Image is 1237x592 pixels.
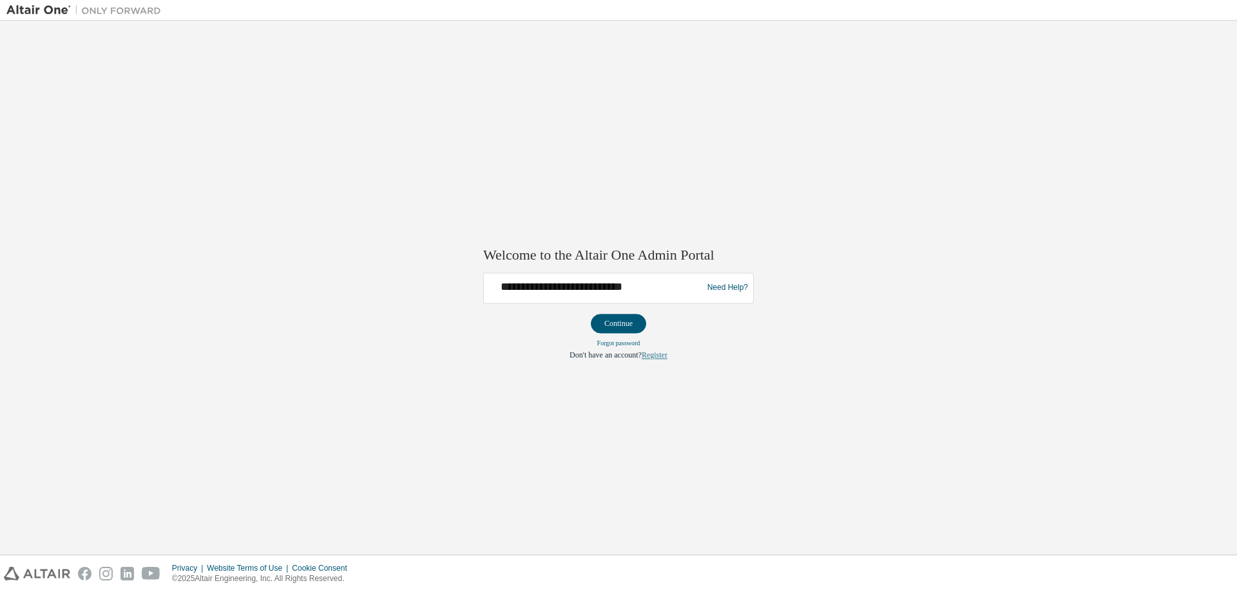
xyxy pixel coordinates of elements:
button: Continue [591,314,646,333]
div: Website Terms of Use [207,563,292,573]
h2: Welcome to the Altair One Admin Portal [483,247,754,265]
p: © 2025 Altair Engineering, Inc. All Rights Reserved. [172,573,355,584]
img: instagram.svg [99,567,113,580]
img: altair_logo.svg [4,567,70,580]
img: youtube.svg [142,567,160,580]
img: facebook.svg [78,567,91,580]
img: Altair One [6,4,168,17]
div: Privacy [172,563,207,573]
a: Forgot password [597,339,640,347]
a: Need Help? [707,288,748,289]
div: Cookie Consent [292,563,354,573]
a: Register [642,350,667,359]
img: linkedin.svg [120,567,134,580]
span: Don't have an account? [570,350,642,359]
